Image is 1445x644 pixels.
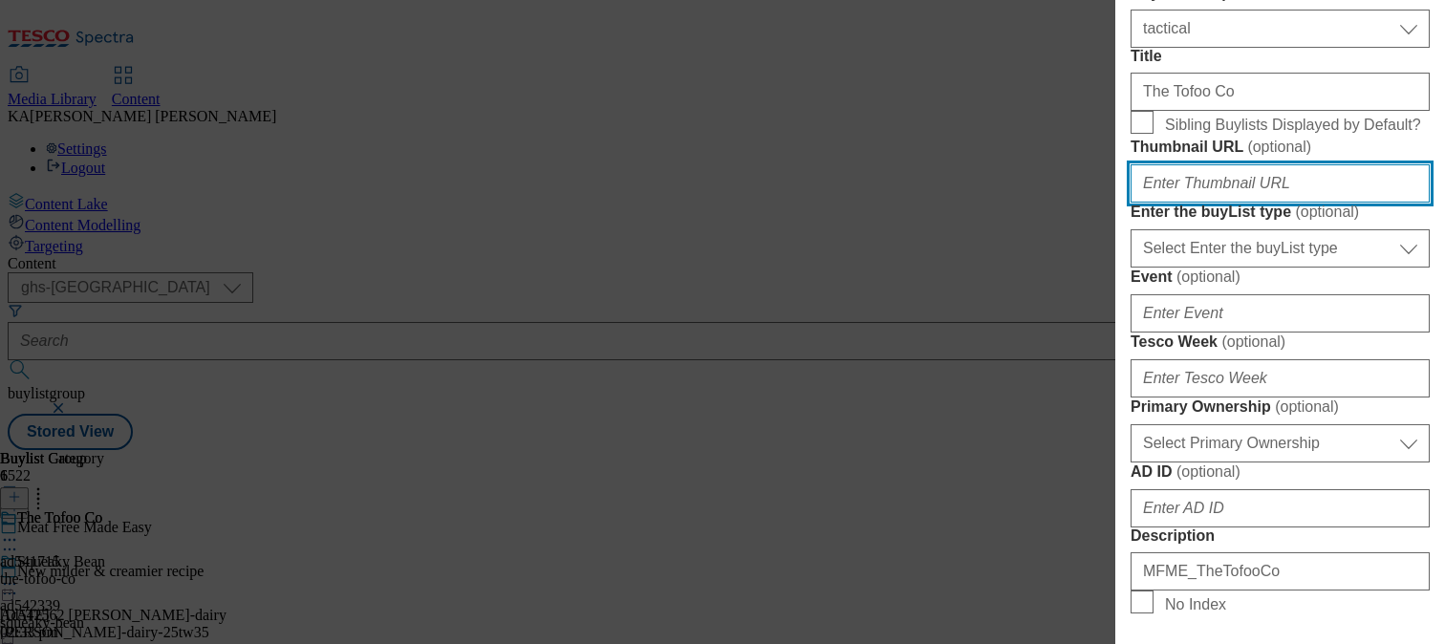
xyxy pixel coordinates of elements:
input: Enter Event [1131,294,1430,333]
span: ( optional ) [1176,268,1240,285]
input: Enter Description [1131,552,1430,590]
span: ( optional ) [1221,333,1285,350]
input: Enter Title [1131,73,1430,111]
label: Title [1131,48,1430,65]
label: Tesco Week [1131,333,1430,352]
input: Enter Thumbnail URL [1131,164,1430,203]
input: Enter Tesco Week [1131,359,1430,397]
span: ( optional ) [1275,398,1339,415]
span: ( optional ) [1295,204,1359,220]
span: Sibling Buylists Displayed by Default? [1165,117,1421,134]
label: Description [1131,527,1430,545]
label: AD ID [1131,462,1430,482]
label: Primary Ownership [1131,397,1430,417]
span: ( optional ) [1247,139,1311,155]
span: ( optional ) [1176,463,1240,480]
label: Event [1131,268,1430,287]
label: Enter the buyList type [1131,203,1430,222]
span: No Index [1165,596,1226,613]
label: Thumbnail URL [1131,138,1430,157]
input: Enter AD ID [1131,489,1430,527]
